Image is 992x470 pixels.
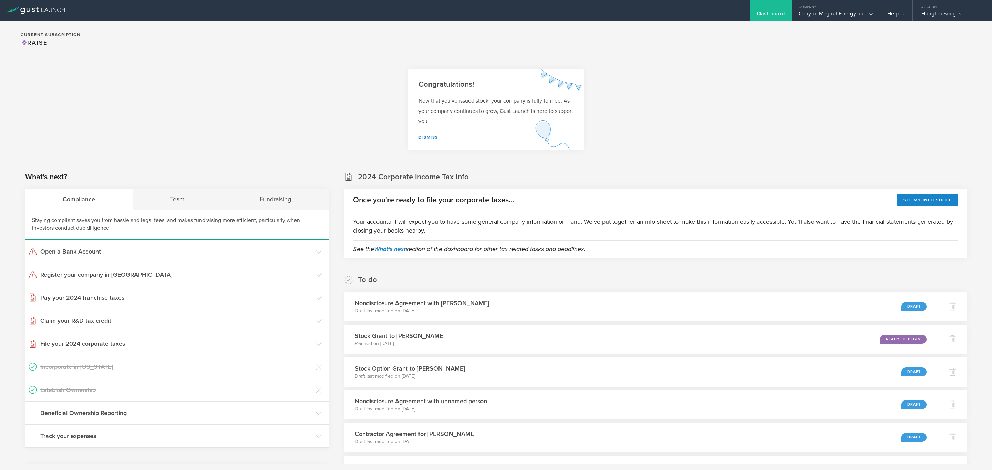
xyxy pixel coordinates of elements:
[355,373,465,380] p: Draft last modified on [DATE]
[344,292,938,321] div: Nondisclosure Agreement with [PERSON_NAME]Draft last modified on [DATE]Draft
[25,210,329,240] div: Staying compliant saves you from hassle and legal fees, and makes fundraising more efficient, par...
[355,438,476,445] p: Draft last modified on [DATE]
[355,299,489,308] h3: Nondisclosure Agreement with [PERSON_NAME]
[901,302,927,311] div: Draft
[25,172,67,182] h2: What's next?
[355,397,487,406] h3: Nondisclosure Agreement with unnamed person
[40,362,312,371] h3: Incorporate in [US_STATE]
[353,245,585,253] em: See the section of the dashboard for other tax related tasks and deadlines.
[355,364,465,373] h3: Stock Option Grant to [PERSON_NAME]
[344,423,938,452] div: Contractor Agreement for [PERSON_NAME]Draft last modified on [DATE]Draft
[344,325,938,354] div: Stock Grant to [PERSON_NAME]Planned on [DATE]Ready to Begin
[355,429,476,438] h3: Contractor Agreement for [PERSON_NAME]
[21,39,48,46] span: Raise
[418,79,573,89] h2: Congratulations!
[353,195,514,205] h2: Once you're ready to file your corporate taxes...
[355,340,445,347] p: Planned on [DATE]
[344,357,938,387] div: Stock Option Grant to [PERSON_NAME]Draft last modified on [DATE]Draft
[418,96,573,127] p: Now that you've issued stock, your company is fully formed. As your company continues to grow, Gu...
[40,408,312,417] h3: Beneficial Ownership Reporting
[901,433,927,442] div: Draft
[40,293,312,302] h3: Pay your 2024 franchise taxes
[355,406,487,413] p: Draft last modified on [DATE]
[901,400,927,409] div: Draft
[418,135,438,140] a: Dismiss
[887,10,906,21] div: Help
[21,33,81,37] h2: Current Subscription
[25,189,133,210] div: Compliance
[133,189,222,210] div: Team
[40,431,312,440] h3: Track your expenses
[40,385,312,394] h3: Establish Ownership
[901,367,927,376] div: Draft
[897,194,958,206] button: See my info sheet
[353,217,958,235] p: Your accountant will expect you to have some general company information on hand. We've put toget...
[355,308,489,314] p: Draft last modified on [DATE]
[222,189,328,210] div: Fundraising
[40,316,312,325] h3: Claim your R&D tax credit
[355,331,445,340] h3: Stock Grant to [PERSON_NAME]
[40,339,312,348] h3: File your 2024 corporate taxes
[358,275,377,285] h2: To do
[757,10,785,21] div: Dashboard
[40,270,312,279] h3: Register your company in [GEOGRAPHIC_DATA]
[921,10,980,21] div: Honghai Song
[880,335,927,344] div: Ready to Begin
[344,390,938,419] div: Nondisclosure Agreement with unnamed personDraft last modified on [DATE]Draft
[374,245,406,253] a: What's next
[40,247,312,256] h3: Open a Bank Account
[799,10,873,21] div: Canyon Magnet Energy Inc.
[358,172,469,182] h2: 2024 Corporate Income Tax Info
